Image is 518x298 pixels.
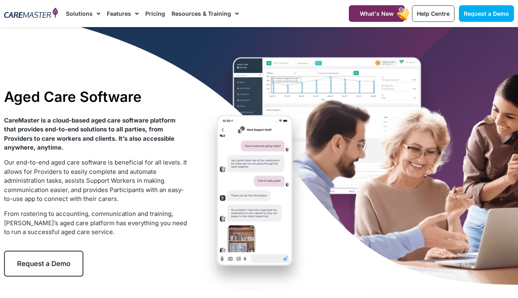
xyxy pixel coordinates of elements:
img: CareMaster Logo [4,8,58,19]
span: Help Centre [417,10,450,17]
span: Request a Demo [464,10,509,17]
a: Request a Demo [4,251,83,277]
a: Request a Demo [459,5,514,22]
span: Request a Demo [17,260,70,268]
span: What's New [360,10,394,17]
span: Our end-to-end aged care software is beneficial for all levels. It allows for Providers to easily... [4,159,187,203]
a: Help Centre [412,5,454,22]
a: What's New [349,5,405,22]
strong: CareMaster is a cloud-based aged care software platform that provides end-to-end solutions to all... [4,116,176,152]
span: From rostering to accounting, communication and training, [PERSON_NAME]’s aged care platform has ... [4,210,187,236]
h1: Aged Care Software [4,88,188,105]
